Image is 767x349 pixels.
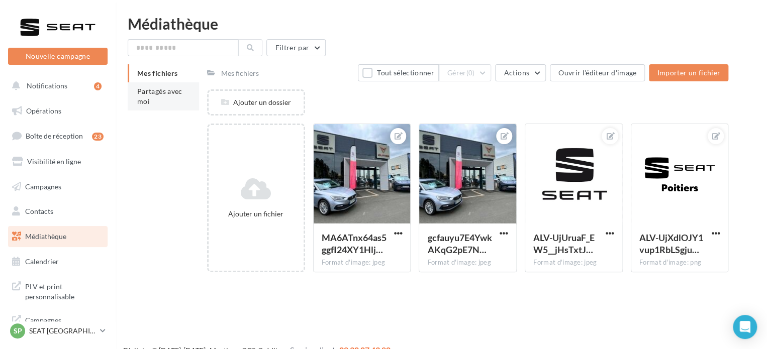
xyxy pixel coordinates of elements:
[6,125,110,147] a: Boîte de réception23
[466,69,475,77] span: (0)
[439,64,492,81] button: Gérer(0)
[94,82,102,90] div: 4
[495,64,545,81] button: Actions
[6,226,110,247] a: Médiathèque
[322,258,403,267] div: Format d'image: jpeg
[25,207,53,215] span: Contacts
[322,232,387,255] span: MA6ATnx64as5ggfI24XY1HljpLEIy1qCvqaOFzIBr4RjrhRCeThDYGodqVlL-CKPAjtCKghUUoLW4qfFZg=s0
[137,69,177,77] span: Mes fichiers
[6,251,110,272] a: Calendrier
[137,87,182,105] span: Partagés avec moi
[14,326,22,336] span: SP
[128,16,755,31] div: Médiathèque
[25,280,104,301] span: PLV et print personnalisable
[26,132,83,140] span: Boîte de réception
[6,176,110,197] a: Campagnes
[649,64,728,81] button: Importer un fichier
[221,68,259,78] div: Mes fichiers
[533,258,614,267] div: Format d'image: jpeg
[25,232,66,241] span: Médiathèque
[639,258,720,267] div: Format d'image: png
[639,232,703,255] span: ALV-UjXdlOJY1vup1RbLSgjuLo4IHAbvfsyIxA9U0_QrM-n3o1vIwTLc
[213,209,300,219] div: Ajouter un fichier
[29,326,96,336] p: SEAT [GEOGRAPHIC_DATA]
[6,201,110,222] a: Contacts
[266,39,326,56] button: Filtrer par
[657,68,720,77] span: Importer un fichier
[6,309,110,339] a: Campagnes DataOnDemand
[27,81,67,90] span: Notifications
[427,232,492,255] span: gcfauyu7E4YwkAKqG2pE7NFpkeECjXFTIud5DNwiiHEdon4jtoRi5kUStsZ2X7MXHhuE_Bq6kw1n2R_Bcw=s0
[209,97,304,107] div: Ajouter un dossier
[733,315,757,339] div: Open Intercom Messenger
[25,313,104,335] span: Campagnes DataOnDemand
[6,100,110,122] a: Opérations
[358,64,438,81] button: Tout sélectionner
[427,258,508,267] div: Format d'image: jpeg
[6,75,106,96] button: Notifications 4
[504,68,529,77] span: Actions
[25,257,59,266] span: Calendrier
[533,232,595,255] span: ALV-UjUruaF_EW5__jHsTxtJEkS4-H9C-d9wgGY2GzluyPPdjNHzEa5k
[8,48,108,65] button: Nouvelle campagne
[550,64,645,81] button: Ouvrir l'éditeur d'image
[26,106,61,115] span: Opérations
[27,157,81,166] span: Visibilité en ligne
[25,182,61,190] span: Campagnes
[92,133,104,141] div: 23
[8,321,108,340] a: SP SEAT [GEOGRAPHIC_DATA]
[6,276,110,305] a: PLV et print personnalisable
[6,151,110,172] a: Visibilité en ligne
